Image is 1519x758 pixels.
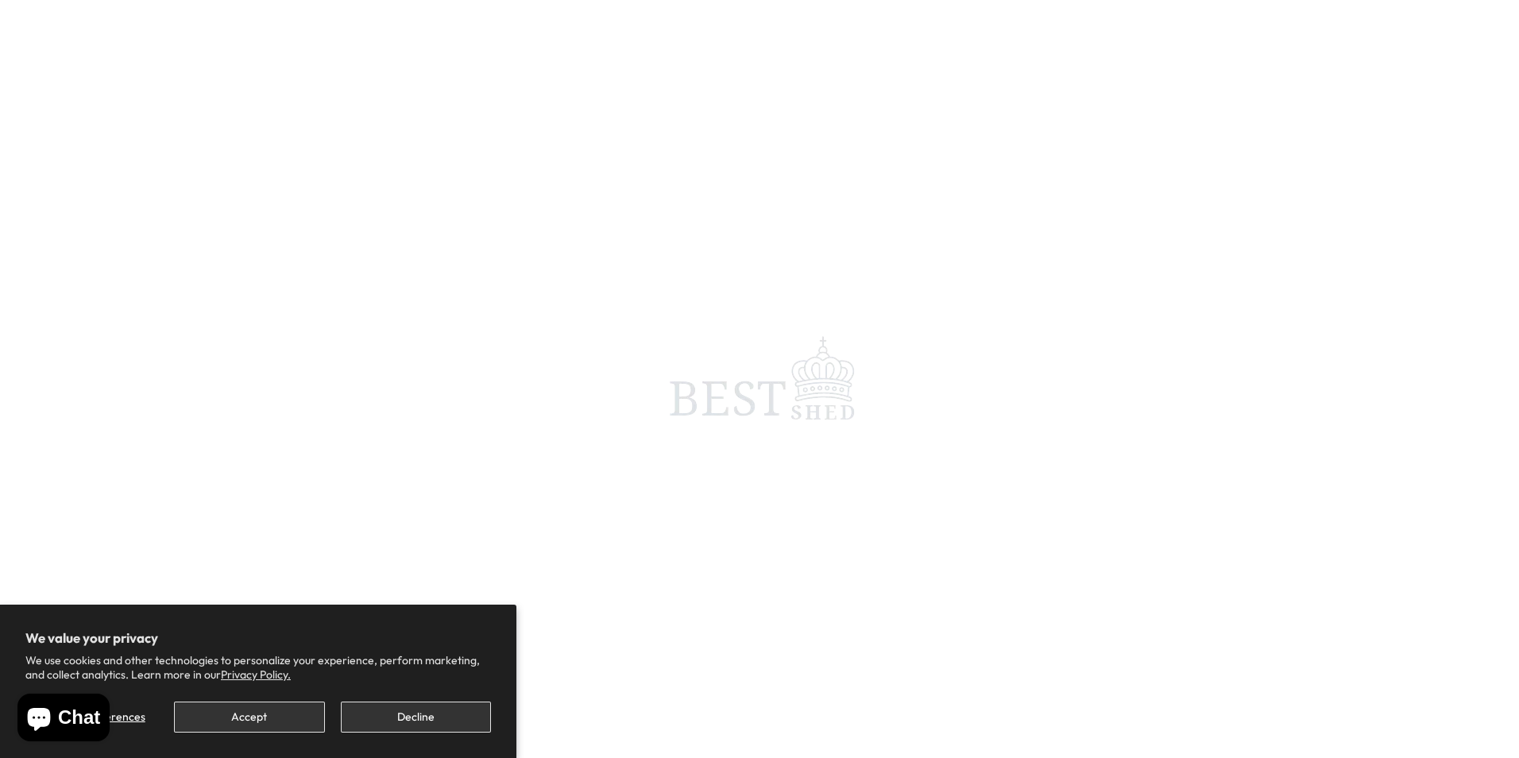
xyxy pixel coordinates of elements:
[25,653,491,682] p: We use cookies and other technologies to personalize your experience, perform marketing, and coll...
[25,630,491,646] h2: We value your privacy
[174,702,324,733] button: Accept
[13,694,114,745] inbox-online-store-chat: Shopify online store chat
[341,702,491,733] button: Decline
[221,667,291,682] a: Privacy Policy.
